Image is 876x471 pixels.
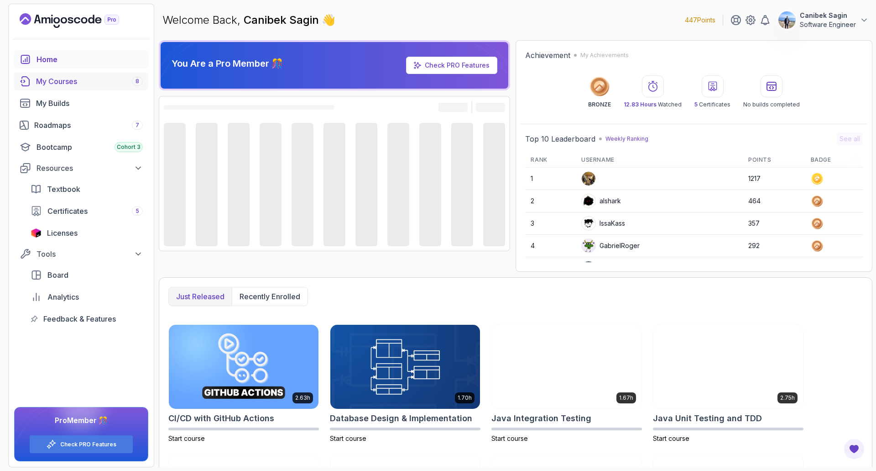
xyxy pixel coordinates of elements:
[168,412,274,425] h2: CI/CD with GitHub Actions
[36,163,143,174] div: Resources
[743,212,805,235] td: 357
[492,325,641,409] img: Java Integration Testing card
[525,153,576,168] th: Rank
[47,184,80,195] span: Textbook
[581,238,640,253] div: GabrielRoger
[330,412,472,425] h2: Database Design & Implementation
[743,190,805,212] td: 464
[653,325,803,409] img: Java Unit Testing and TDD card
[525,235,576,257] td: 4
[743,153,805,168] th: Points
[136,78,139,85] span: 8
[176,291,224,302] p: Just released
[624,101,682,108] p: Watched
[14,246,148,262] button: Tools
[244,13,322,26] span: Canibek Sagin
[743,101,800,108] p: No builds completed
[43,313,116,324] span: Feedback & Features
[162,13,335,27] p: Welcome Back,
[14,72,148,90] a: courses
[743,168,805,190] td: 1217
[330,324,480,443] a: Database Design & Implementation card1.70hDatabase Design & ImplementationStart course
[36,142,143,153] div: Bootcamp
[800,11,856,20] p: Canibek Sagin
[136,122,139,129] span: 7
[330,434,366,442] span: Start course
[168,434,205,442] span: Start course
[778,11,796,29] img: user profile image
[172,57,283,70] p: You Are a Pro Member 🎊
[25,288,148,306] a: analytics
[36,76,143,87] div: My Courses
[14,138,148,156] a: bootcamp
[778,11,869,29] button: user profile imageCanibek SaginSoftware Engineer
[525,257,576,280] td: 5
[25,266,148,284] a: board
[491,412,591,425] h2: Java Integration Testing
[425,61,490,69] a: Check PRO Features
[169,325,318,409] img: CI/CD with GitHub Actions card
[34,120,143,131] div: Roadmaps
[406,57,497,74] a: Check PRO Features
[624,101,657,108] span: 12.83 Hours
[47,291,79,302] span: Analytics
[582,172,595,185] img: user profile image
[582,217,595,230] img: user profile image
[47,270,68,280] span: Board
[458,394,472,402] p: 1.70h
[47,228,78,238] span: Licenses
[581,261,633,275] div: Apply5489
[295,394,310,402] p: 2.63h
[14,94,148,112] a: builds
[14,50,148,69] a: home
[20,13,140,28] a: Landing page
[580,52,629,59] p: My Achievements
[800,20,856,29] p: Software Engineer
[321,12,336,27] span: 👋
[525,133,595,144] h2: Top 10 Leaderboard
[491,434,528,442] span: Start course
[581,216,625,231] div: IssaKass
[60,441,116,448] a: Check PRO Features
[36,249,143,259] div: Tools
[168,324,319,443] a: CI/CD with GitHub Actions card2.63hCI/CD with GitHub ActionsStart course
[25,180,148,198] a: textbook
[582,239,595,253] img: default monster avatar
[169,287,232,306] button: Just released
[582,194,595,208] img: user profile image
[582,261,595,275] img: user profile image
[330,325,480,409] img: Database Design & Implementation card
[843,438,865,460] button: Open Feedback Button
[25,202,148,220] a: certificates
[29,435,133,454] button: Check PRO Features
[780,394,795,402] p: 2.75h
[694,101,730,108] p: Certificates
[619,394,633,402] p: 1.67h
[694,101,698,108] span: 5
[491,324,642,443] a: Java Integration Testing card1.67hJava Integration TestingStart course
[743,257,805,280] td: 265
[14,160,148,176] button: Resources
[653,324,803,443] a: Java Unit Testing and TDD card2.75hJava Unit Testing and TDDStart course
[588,101,611,108] p: BRONZE
[525,50,570,61] h2: Achievement
[653,434,689,442] span: Start course
[47,206,88,217] span: Certificates
[25,224,148,242] a: licenses
[232,287,308,306] button: Recently enrolled
[805,153,863,168] th: Badge
[605,135,648,143] p: Weekly Ranking
[240,291,300,302] p: Recently enrolled
[525,190,576,212] td: 2
[525,212,576,235] td: 3
[653,412,762,425] h2: Java Unit Testing and TDD
[117,143,141,151] span: Cohort 3
[36,98,143,109] div: My Builds
[837,132,863,145] button: See all
[14,116,148,134] a: roadmaps
[525,168,576,190] td: 1
[581,194,621,208] div: alshark
[36,54,143,65] div: Home
[743,235,805,257] td: 292
[576,153,743,168] th: Username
